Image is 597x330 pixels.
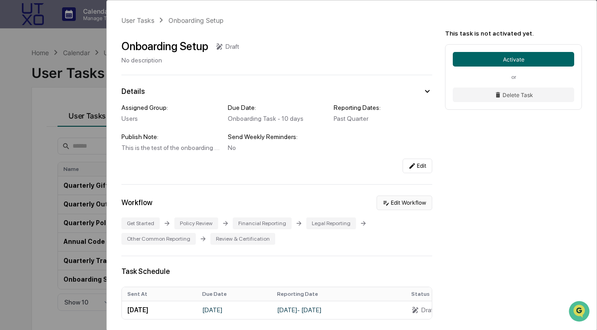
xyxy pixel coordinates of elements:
[272,287,406,301] th: Reporting Date
[377,196,432,210] button: Edit Workflow
[121,104,220,111] div: Assigned Group:
[91,155,110,161] span: Pylon
[18,115,59,124] span: Preclearance
[5,129,61,145] a: 🔎Data Lookup
[228,115,326,122] div: Onboarding Task - 10 days
[568,300,592,325] iframe: Open customer support
[9,133,16,140] div: 🔎
[121,16,154,24] div: User Tasks
[121,217,160,229] div: Get Started
[168,16,224,24] div: Onboarding Setup
[228,144,326,151] div: No
[31,79,115,86] div: We're available if you need us!
[174,217,218,229] div: Policy Review
[121,233,196,245] div: Other Common Reporting
[121,57,239,64] div: No description
[403,159,432,173] button: Edit
[121,40,208,53] div: Onboarding Setup
[9,19,166,34] p: How can we help?
[210,233,275,245] div: Review & Certification
[121,115,220,122] div: Users
[9,70,26,86] img: 1746055101610-c473b297-6a78-478c-a979-82029cc54cd1
[445,30,582,37] div: This task is not activated yet.
[233,217,292,229] div: Financial Reporting
[334,104,432,111] div: Reporting Dates:
[453,88,574,102] button: Delete Task
[155,72,166,83] button: Start new chat
[5,111,63,128] a: 🖐️Preclearance
[453,52,574,67] button: Activate
[121,144,220,151] div: This is the test of the onboarding setup - please disregard.
[306,217,356,229] div: Legal Reporting
[31,70,150,79] div: Start new chat
[228,133,326,140] div: Send Weekly Reminders:
[122,301,197,319] td: [DATE]
[64,154,110,161] a: Powered byPylon
[228,104,326,111] div: Due Date:
[121,198,152,207] div: Workflow
[63,111,117,128] a: 🗄️Attestations
[225,43,239,50] div: Draft
[197,301,272,319] td: [DATE]
[121,87,145,96] div: Details
[9,116,16,123] div: 🖐️
[406,287,462,301] th: Status
[18,132,58,141] span: Data Lookup
[272,301,406,319] td: [DATE] - [DATE]
[453,74,574,80] div: or
[121,133,220,140] div: Publish Note:
[66,116,73,123] div: 🗄️
[197,287,272,301] th: Due Date
[334,115,432,122] div: Past Quarter
[421,306,435,314] div: Draft
[75,115,113,124] span: Attestations
[122,287,197,301] th: Sent At
[121,267,432,276] div: Task Schedule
